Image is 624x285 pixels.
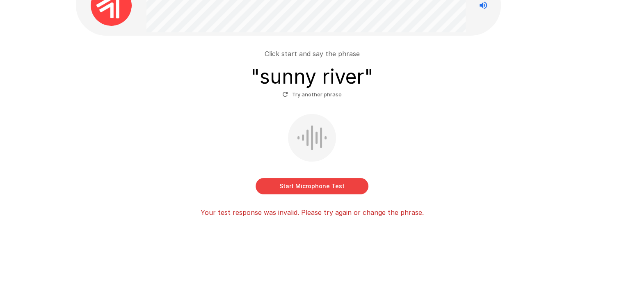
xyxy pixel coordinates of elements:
h3: " sunny river " [251,65,373,88]
p: Click start and say the phrase [265,49,360,59]
button: Try another phrase [280,88,344,101]
button: Start Microphone Test [256,178,368,194]
p: Your test response was invalid. Please try again or change the phrase. [201,207,424,217]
